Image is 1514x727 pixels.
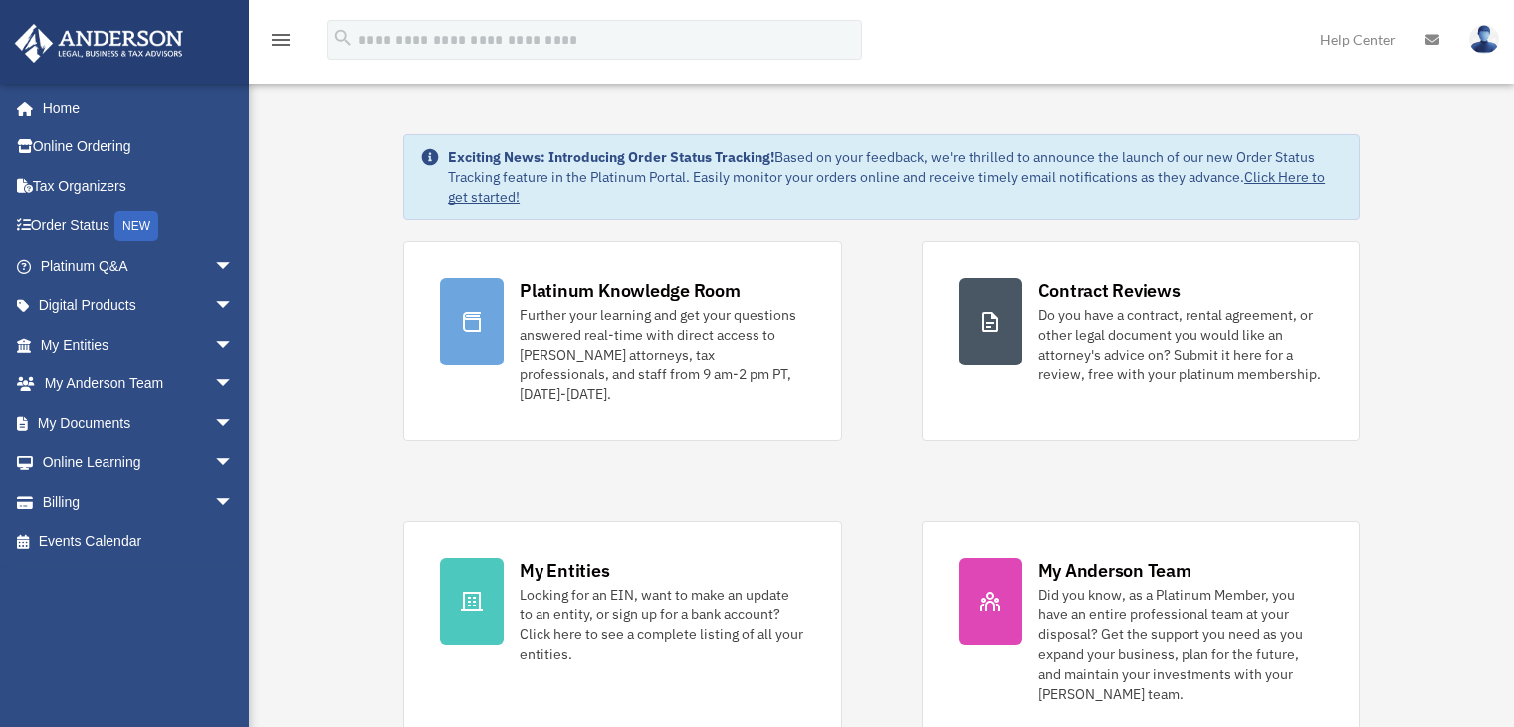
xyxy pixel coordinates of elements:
a: Events Calendar [14,522,264,562]
span: arrow_drop_down [214,443,254,484]
a: Billingarrow_drop_down [14,482,264,522]
a: Order StatusNEW [14,206,264,247]
a: My Entitiesarrow_drop_down [14,325,264,364]
div: Looking for an EIN, want to make an update to an entity, or sign up for a bank account? Click her... [520,585,804,664]
a: Contract Reviews Do you have a contract, rental agreement, or other legal document you would like... [922,241,1360,441]
a: Home [14,88,254,127]
span: arrow_drop_down [214,403,254,444]
a: menu [269,35,293,52]
div: NEW [114,211,158,241]
div: Did you know, as a Platinum Member, you have an entire professional team at your disposal? Get th... [1038,585,1323,704]
a: Online Learningarrow_drop_down [14,443,264,483]
a: Click Here to get started! [448,168,1325,206]
img: Anderson Advisors Platinum Portal [9,24,189,63]
div: Based on your feedback, we're thrilled to announce the launch of our new Order Status Tracking fe... [448,147,1343,207]
div: My Entities [520,558,609,583]
img: User Pic [1469,25,1499,54]
i: search [332,27,354,49]
a: Digital Productsarrow_drop_down [14,286,264,326]
strong: Exciting News: Introducing Order Status Tracking! [448,148,774,166]
a: My Anderson Teamarrow_drop_down [14,364,264,404]
div: Do you have a contract, rental agreement, or other legal document you would like an attorney's ad... [1038,305,1323,384]
span: arrow_drop_down [214,482,254,523]
div: Further your learning and get your questions answered real-time with direct access to [PERSON_NAM... [520,305,804,404]
span: arrow_drop_down [214,286,254,327]
div: My Anderson Team [1038,558,1191,583]
a: Online Ordering [14,127,264,167]
i: menu [269,28,293,52]
a: Platinum Q&Aarrow_drop_down [14,246,264,286]
a: My Documentsarrow_drop_down [14,403,264,443]
a: Tax Organizers [14,166,264,206]
span: arrow_drop_down [214,246,254,287]
div: Platinum Knowledge Room [520,278,741,303]
span: arrow_drop_down [214,325,254,365]
span: arrow_drop_down [214,364,254,405]
a: Platinum Knowledge Room Further your learning and get your questions answered real-time with dire... [403,241,841,441]
div: Contract Reviews [1038,278,1181,303]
